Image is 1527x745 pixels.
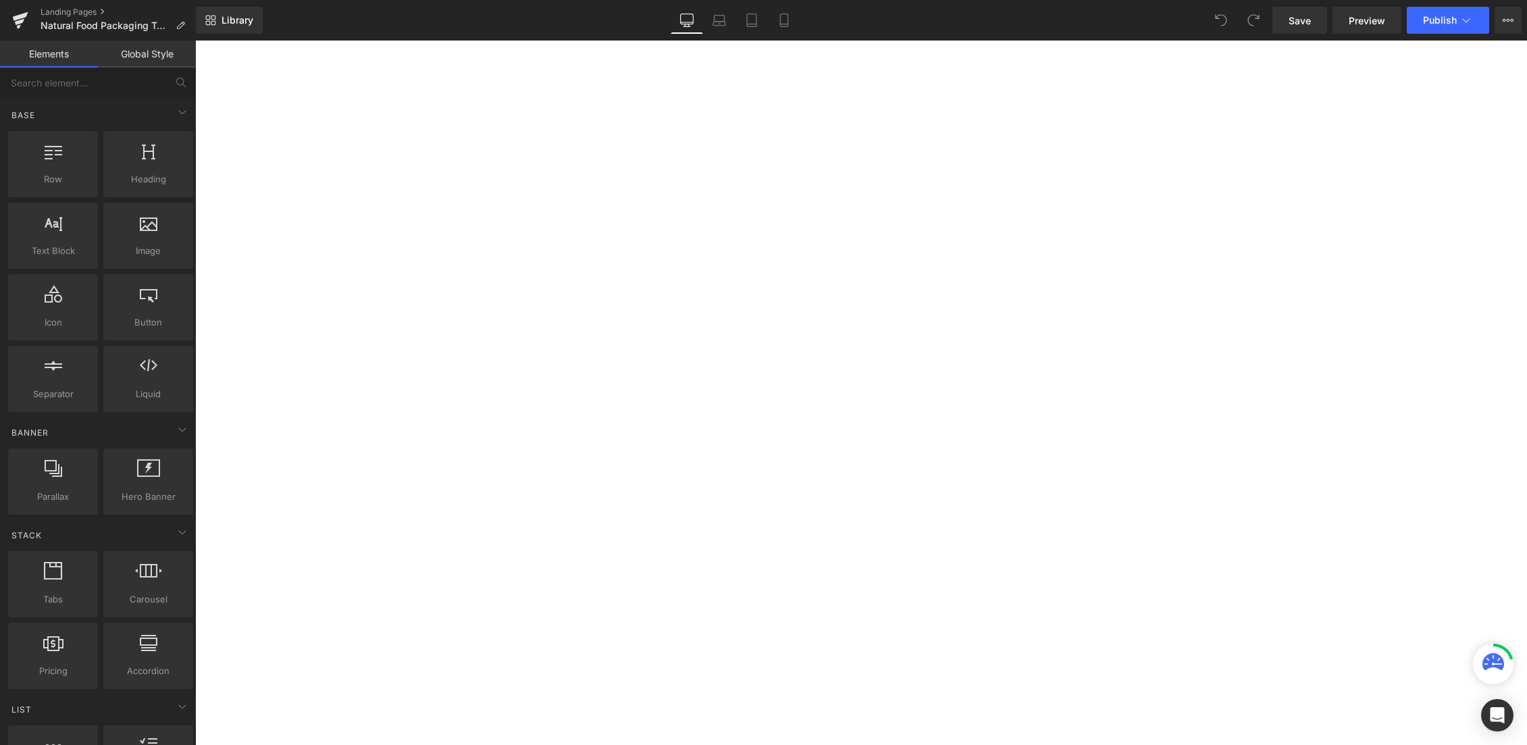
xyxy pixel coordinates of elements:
[671,7,703,34] a: Desktop
[12,592,94,607] span: Tabs
[107,387,189,401] span: Liquid
[1495,7,1522,34] button: More
[1481,699,1513,731] div: Open Intercom Messenger
[10,426,50,439] span: Banner
[10,529,43,542] span: Stack
[735,7,768,34] a: Tablet
[107,592,189,607] span: Carousel
[10,109,36,122] span: Base
[107,315,189,330] span: Button
[1423,15,1457,26] span: Publish
[107,172,189,186] span: Heading
[768,7,800,34] a: Mobile
[1289,14,1311,28] span: Save
[703,7,735,34] a: Laptop
[1349,14,1385,28] span: Preview
[12,664,94,678] span: Pricing
[1332,7,1401,34] a: Preview
[12,172,94,186] span: Row
[12,387,94,401] span: Separator
[12,490,94,504] span: Parallax
[12,315,94,330] span: Icon
[98,41,196,68] a: Global Style
[1407,7,1489,34] button: Publish
[107,664,189,678] span: Accordion
[1240,7,1267,34] button: Redo
[1208,7,1235,34] button: Undo
[41,20,170,31] span: Natural Food Packaging Twine & Yarn | Hemptique
[41,7,196,18] a: Landing Pages
[107,490,189,504] span: Hero Banner
[107,244,189,258] span: Image
[222,14,253,26] span: Library
[196,7,263,34] a: New Library
[10,703,33,716] span: List
[12,244,94,258] span: Text Block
